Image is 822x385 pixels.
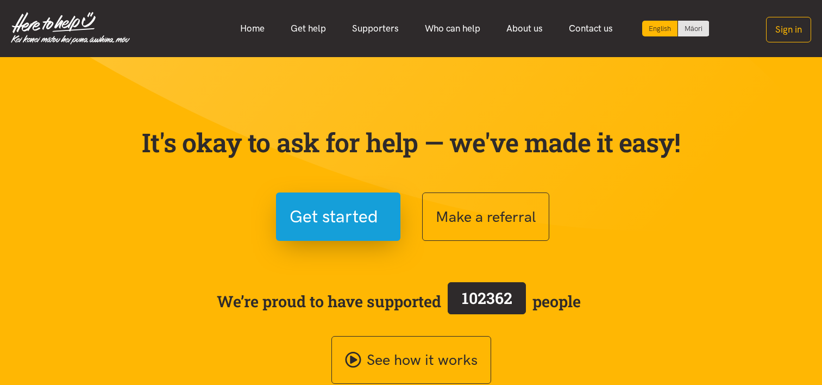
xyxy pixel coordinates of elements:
span: Get started [290,203,378,231]
a: Home [227,17,278,40]
a: Who can help [412,17,493,40]
div: Language toggle [642,21,710,36]
a: See how it works [331,336,491,384]
img: Home [11,12,130,45]
a: Contact us [556,17,626,40]
a: Switch to Te Reo Māori [678,21,709,36]
a: About us [493,17,556,40]
button: Get started [276,192,400,241]
div: Current language [642,21,678,36]
button: Sign in [766,17,811,42]
a: 102362 [441,280,532,322]
span: We’re proud to have supported people [217,280,581,322]
a: Get help [278,17,339,40]
button: Make a referral [422,192,549,241]
p: It's okay to ask for help — we've made it easy! [140,127,683,158]
a: Supporters [339,17,412,40]
span: 102362 [462,288,512,308]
